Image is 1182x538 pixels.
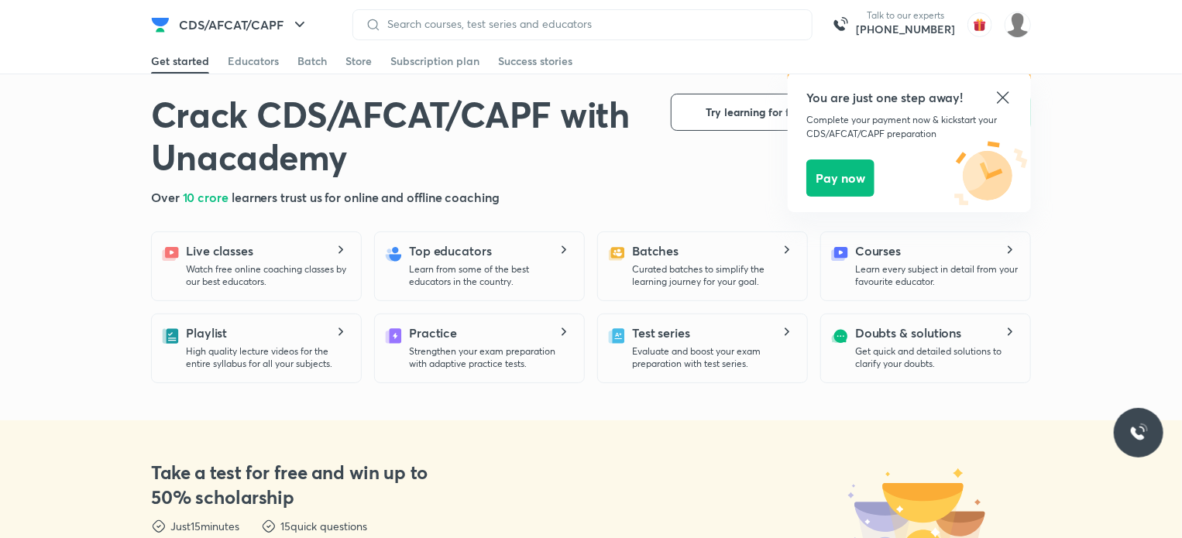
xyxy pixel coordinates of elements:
[409,242,492,260] h5: Top educators
[951,141,1031,210] img: icon
[151,49,209,74] a: Get started
[706,105,806,120] span: Try learning for free
[186,263,349,288] p: Watch free online coaching classes by our best educators.
[632,242,679,260] h5: Batches
[855,324,962,342] h5: Doubts & solutions
[261,519,277,534] img: dst-points
[409,263,572,288] p: Learn from some of the best educators in the country.
[671,94,841,131] button: Try learning for free
[151,15,170,34] img: Company Logo
[151,189,183,205] span: Over
[280,519,367,534] p: 15 quick questions
[1005,12,1031,38] img: aakriti thakur
[825,9,856,40] img: call-us
[170,9,318,40] button: CDS/AFCAT/CAPF
[151,519,167,534] img: dst-points
[151,94,646,179] h1: Crack CDS/AFCAT/CAPF with Unacademy
[498,49,572,74] a: Success stories
[855,263,1018,288] p: Learn every subject in detail from your favourite educator.
[297,53,327,69] div: Batch
[183,189,232,205] span: 10 crore
[855,242,901,260] h5: Courses
[409,324,457,342] h5: Practice
[856,9,955,22] p: Talk to our experts
[390,49,479,74] a: Subscription plan
[297,49,327,74] a: Batch
[390,53,479,69] div: Subscription plan
[632,263,795,288] p: Curated batches to simplify the learning journey for your goal.
[381,18,799,30] input: Search courses, test series and educators
[151,53,209,69] div: Get started
[151,460,442,509] h3: Take a test for free and win up to 50% scholarship
[345,53,372,69] div: Store
[498,53,572,69] div: Success stories
[856,22,955,37] a: [PHONE_NUMBER]
[632,324,690,342] h5: Test series
[855,345,1018,370] p: Get quick and detailed solutions to clarify your doubts.
[409,345,572,370] p: Strengthen your exam preparation with adaptive practice tests.
[170,519,239,534] p: Just 15 minutes
[232,189,500,205] span: learners trust us for online and offline coaching
[967,12,992,37] img: avatar
[186,242,253,260] h5: Live classes
[186,345,349,370] p: High quality lecture videos for the entire syllabus for all your subjects.
[806,88,1012,107] h5: You are just one step away!
[186,324,227,342] h5: Playlist
[806,113,1012,141] p: Complete your payment now & kickstart your CDS/AFCAT/CAPF preparation
[1129,423,1148,442] img: ttu
[345,49,372,74] a: Store
[228,53,279,69] div: Educators
[632,345,795,370] p: Evaluate and boost your exam preparation with test series.
[228,49,279,74] a: Educators
[806,159,874,197] button: Pay now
